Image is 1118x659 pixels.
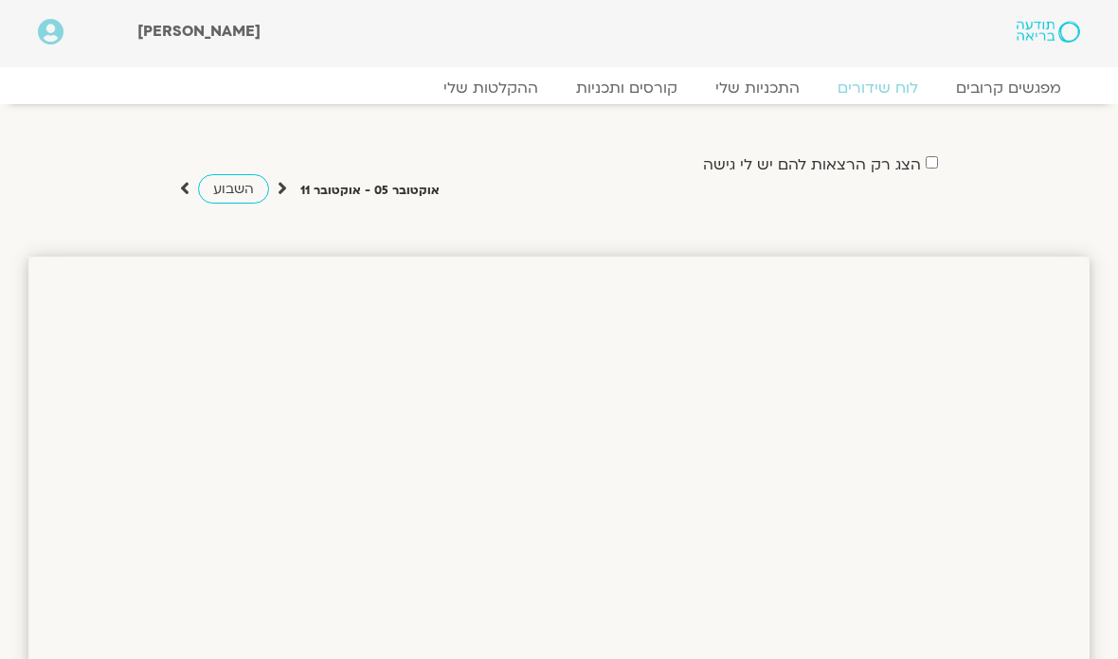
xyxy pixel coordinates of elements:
a: השבוע [198,174,269,204]
nav: Menu [38,79,1080,98]
a: קורסים ותכניות [557,79,696,98]
a: התכניות שלי [696,79,819,98]
p: אוקטובר 05 - אוקטובר 11 [300,181,440,201]
span: השבוע [213,180,254,198]
span: [PERSON_NAME] [137,21,261,42]
a: מפגשים קרובים [937,79,1080,98]
a: לוח שידורים [819,79,937,98]
label: הצג רק הרצאות להם יש לי גישה [703,156,921,173]
a: ההקלטות שלי [424,79,557,98]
